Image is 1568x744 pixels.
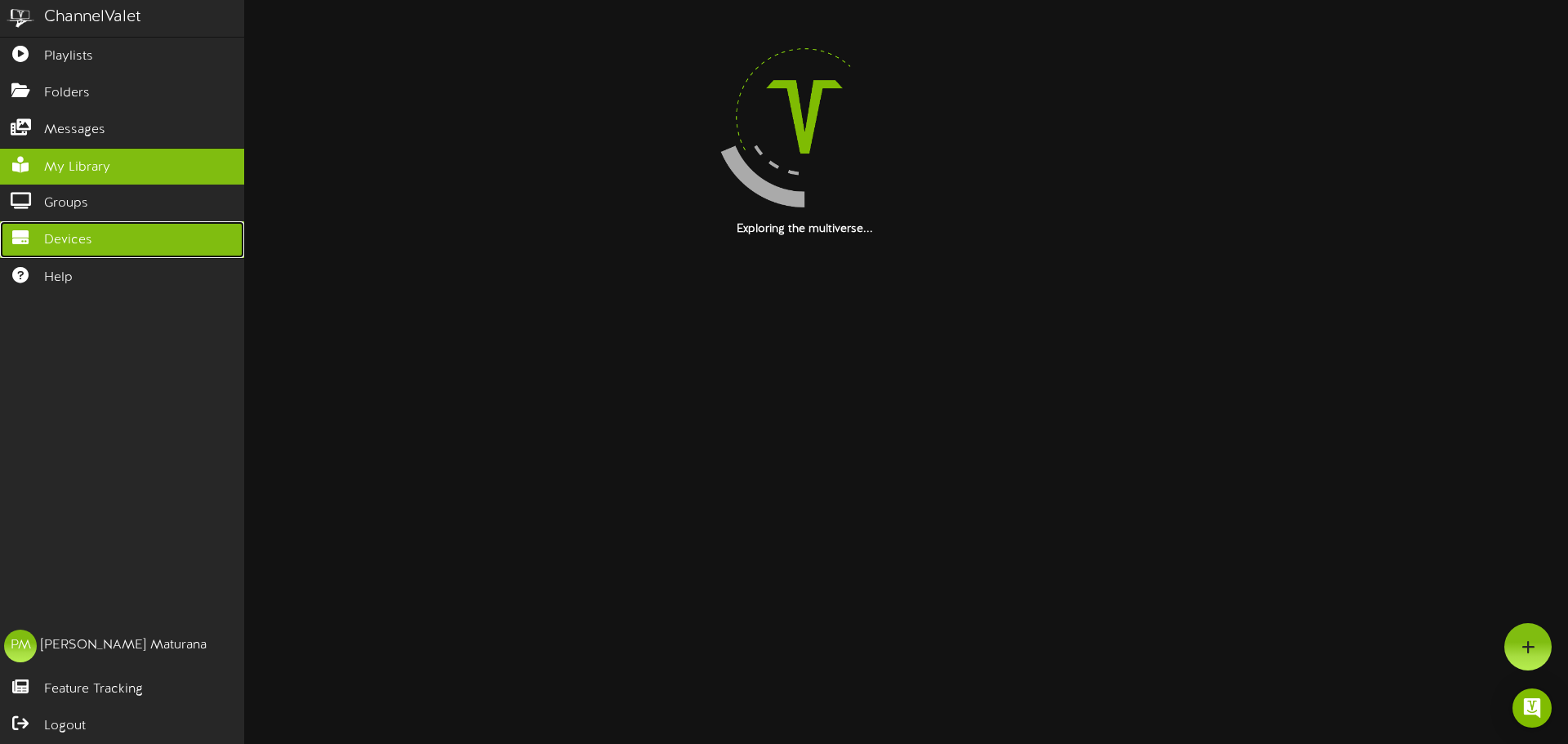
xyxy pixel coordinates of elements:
[4,630,37,662] div: PM
[737,223,873,235] strong: Exploring the multiverse...
[44,6,141,29] div: ChannelValet
[44,680,143,699] span: Feature Tracking
[44,717,86,736] span: Logout
[44,121,105,140] span: Messages
[44,231,92,250] span: Devices
[44,269,73,287] span: Help
[44,84,90,103] span: Folders
[44,47,93,66] span: Playlists
[1512,688,1552,728] div: Open Intercom Messenger
[41,636,207,655] div: [PERSON_NAME] Maturana
[44,194,88,213] span: Groups
[44,158,110,177] span: My Library
[700,12,909,221] img: loading-spinner-4.png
